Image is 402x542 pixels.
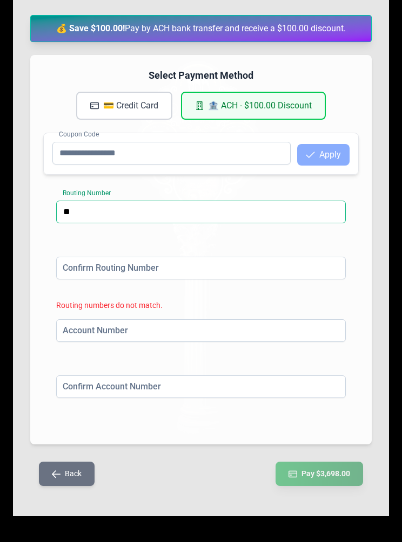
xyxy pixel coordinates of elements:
[276,462,363,486] button: Pay $3,698.00
[297,144,350,166] button: Apply
[181,92,326,120] button: 🏦 ACH - $100.00 Discount
[43,68,359,83] h4: Select Payment Method
[56,23,125,33] strong: 💰 Save $100.00!
[30,15,372,42] div: Pay by ACH bank transfer and receive a $100.00 discount.
[39,462,95,486] button: Back
[56,300,346,311] div: Routing numbers do not match.
[76,92,172,120] button: 💳 Credit Card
